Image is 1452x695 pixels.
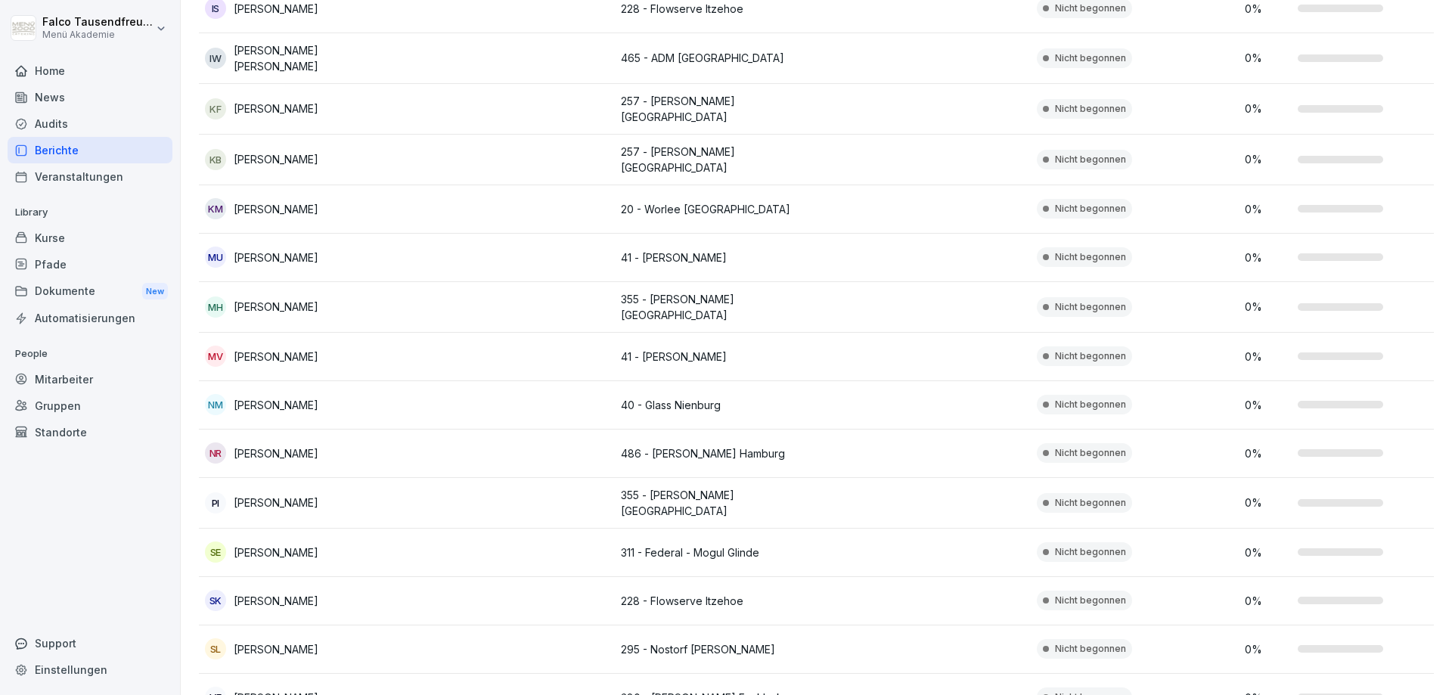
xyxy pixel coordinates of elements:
[8,225,172,251] a: Kurse
[8,278,172,306] div: Dokumente
[8,137,172,163] a: Berichte
[1245,101,1290,116] p: 0 %
[234,397,318,413] p: [PERSON_NAME]
[234,349,318,365] p: [PERSON_NAME]
[205,48,226,69] div: IW
[8,342,172,366] p: People
[234,593,318,609] p: [PERSON_NAME]
[1245,445,1290,461] p: 0 %
[1055,398,1126,411] p: Nicht begonnen
[1245,349,1290,365] p: 0 %
[621,250,817,265] p: 41 - [PERSON_NAME]
[205,149,226,170] div: KB
[205,296,226,318] div: MH
[1055,250,1126,264] p: Nicht begonnen
[234,545,318,560] p: [PERSON_NAME]
[621,201,817,217] p: 20 - Worlee [GEOGRAPHIC_DATA]
[1245,593,1290,609] p: 0 %
[1245,495,1290,510] p: 0 %
[1245,250,1290,265] p: 0 %
[621,291,817,323] p: 355 - [PERSON_NAME] [GEOGRAPHIC_DATA]
[1055,349,1126,363] p: Nicht begonnen
[621,1,817,17] p: 228 - Flowserve Itzehoe
[234,151,318,167] p: [PERSON_NAME]
[8,84,172,110] a: News
[621,93,817,125] p: 257 - [PERSON_NAME] [GEOGRAPHIC_DATA]
[1055,2,1126,15] p: Nicht begonnen
[1055,300,1126,314] p: Nicht begonnen
[234,299,318,315] p: [PERSON_NAME]
[42,29,153,40] p: Menü Akademie
[8,278,172,306] a: DokumenteNew
[1055,153,1126,166] p: Nicht begonnen
[621,593,817,609] p: 228 - Flowserve Itzehoe
[142,283,168,300] div: New
[1245,201,1290,217] p: 0 %
[1055,496,1126,510] p: Nicht begonnen
[1055,202,1126,216] p: Nicht begonnen
[234,495,318,510] p: [PERSON_NAME]
[8,163,172,190] a: Veranstaltungen
[8,366,172,392] a: Mitarbeiter
[1245,641,1290,657] p: 0 %
[1055,446,1126,460] p: Nicht begonnen
[1245,299,1290,315] p: 0 %
[1055,642,1126,656] p: Nicht begonnen
[1055,51,1126,65] p: Nicht begonnen
[8,392,172,419] a: Gruppen
[205,346,226,367] div: MV
[205,98,226,119] div: KF
[1245,397,1290,413] p: 0 %
[1245,151,1290,167] p: 0 %
[621,144,817,175] p: 257 - [PERSON_NAME] [GEOGRAPHIC_DATA]
[8,630,172,656] div: Support
[8,305,172,331] a: Automatisierungen
[205,442,226,464] div: NR
[1055,594,1126,607] p: Nicht begonnen
[621,641,817,657] p: 295 - Nostorf [PERSON_NAME]
[8,200,172,225] p: Library
[234,445,318,461] p: [PERSON_NAME]
[621,397,817,413] p: 40 - Glass Nienburg
[234,101,318,116] p: [PERSON_NAME]
[234,201,318,217] p: [PERSON_NAME]
[621,487,817,519] p: 355 - [PERSON_NAME] [GEOGRAPHIC_DATA]
[205,394,226,415] div: NM
[205,198,226,219] div: KM
[234,250,318,265] p: [PERSON_NAME]
[1055,102,1126,116] p: Nicht begonnen
[1245,50,1290,66] p: 0 %
[8,419,172,445] a: Standorte
[42,16,153,29] p: Falco Tausendfreund
[8,110,172,137] a: Audits
[621,349,817,365] p: 41 - [PERSON_NAME]
[205,541,226,563] div: SE
[8,57,172,84] a: Home
[234,641,318,657] p: [PERSON_NAME]
[621,445,817,461] p: 486 - [PERSON_NAME] Hamburg
[1055,545,1126,559] p: Nicht begonnen
[205,638,226,659] div: SL
[234,42,401,74] p: [PERSON_NAME] [PERSON_NAME]
[205,492,226,513] div: PI
[621,50,817,66] p: 465 - ADM [GEOGRAPHIC_DATA]
[8,251,172,278] a: Pfade
[234,1,318,17] p: [PERSON_NAME]
[205,590,226,611] div: SK
[1245,545,1290,560] p: 0 %
[621,545,817,560] p: 311 - Federal - Mogul Glinde
[205,247,226,268] div: MU
[8,656,172,683] a: Einstellungen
